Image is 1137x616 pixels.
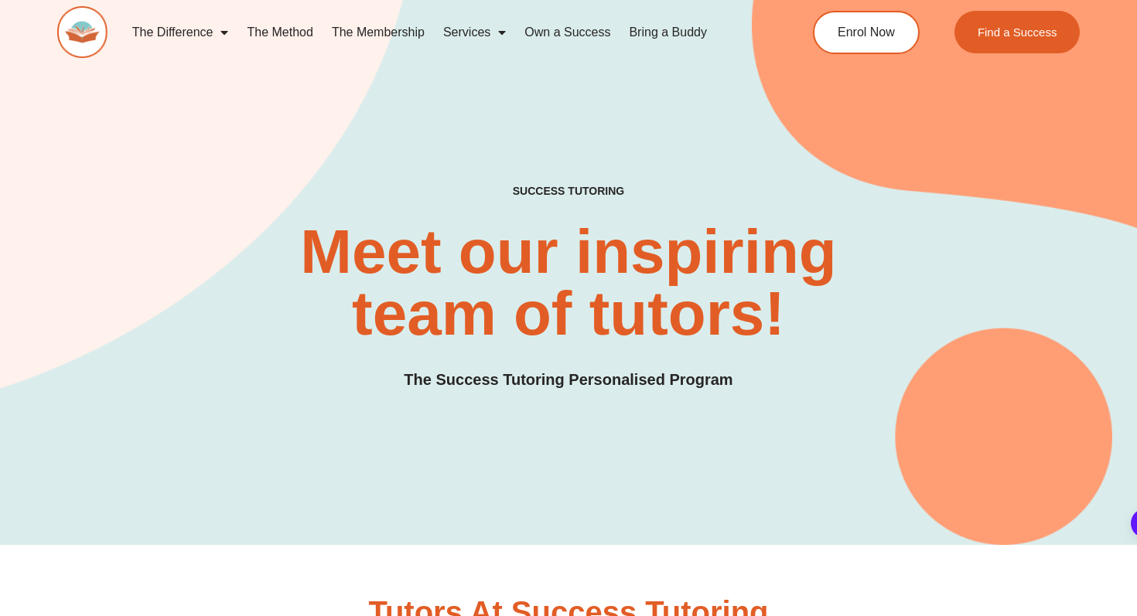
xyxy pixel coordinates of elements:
[813,11,920,54] a: Enrol Now
[515,15,620,50] a: Own a Success
[123,15,755,50] nav: Menu
[123,15,238,50] a: The Difference
[434,15,515,50] a: Services
[978,26,1057,38] span: Find a Success
[417,185,720,198] h4: SUCCESS TUTORING​
[954,11,1081,53] a: Find a Success
[323,15,434,50] a: The Membership
[404,368,732,392] h3: The Success Tutoring Personalised Program
[838,26,895,39] span: Enrol Now
[620,15,716,50] a: Bring a Buddy
[237,15,322,50] a: The Method
[226,221,911,345] h2: Meet our inspiring team of tutors!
